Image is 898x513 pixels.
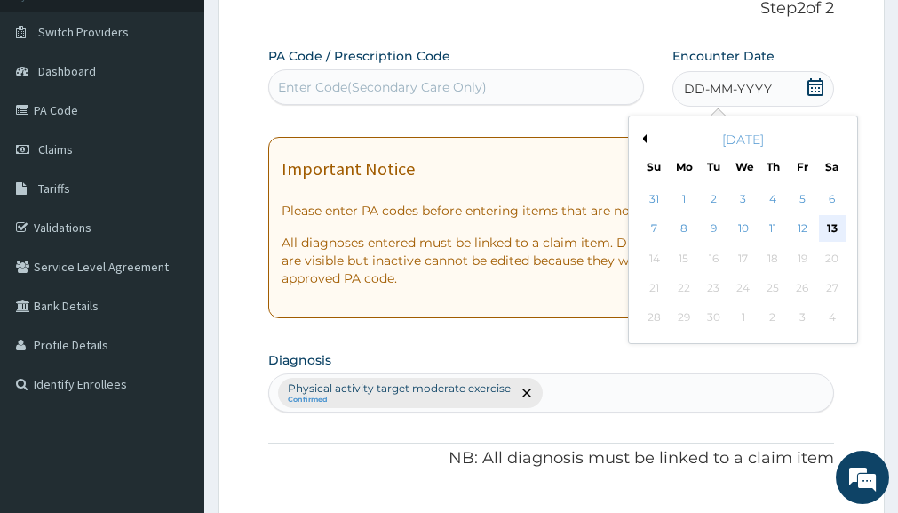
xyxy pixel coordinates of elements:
div: Choose Tuesday, September 9th, 2025 [701,216,727,243]
p: NB: All diagnosis must be linked to a claim item [268,447,834,470]
div: Tu [706,159,721,174]
div: Not available Monday, September 22nd, 2025 [671,275,697,301]
div: Choose Thursday, September 11th, 2025 [759,216,786,243]
div: [DATE] [636,131,850,148]
div: Choose Saturday, September 6th, 2025 [819,186,846,212]
div: Choose Sunday, August 31st, 2025 [641,186,668,212]
div: Not available Monday, September 15th, 2025 [671,245,697,272]
span: DD-MM-YYYY [684,80,772,98]
div: Chat with us now [92,100,298,123]
div: Mo [677,159,692,174]
textarea: Type your message and hit 'Enter' [9,332,338,394]
div: Choose Wednesday, September 3rd, 2025 [730,186,757,212]
div: Choose Sunday, September 7th, 2025 [641,216,668,243]
div: Not available Saturday, September 27th, 2025 [819,275,846,301]
div: Not available Thursday, September 25th, 2025 [759,275,786,301]
div: Not available Friday, September 19th, 2025 [790,245,816,272]
div: Choose Saturday, September 13th, 2025 [819,216,846,243]
div: Minimize live chat window [291,9,334,52]
div: Not available Tuesday, September 16th, 2025 [701,245,727,272]
div: Not available Saturday, October 4th, 2025 [819,305,846,332]
div: Choose Wednesday, September 10th, 2025 [730,216,757,243]
div: Not available Wednesday, October 1st, 2025 [730,305,757,332]
span: Switch Providers [38,24,129,40]
div: Not available Sunday, September 28th, 2025 [641,305,668,332]
div: Not available Thursday, October 2nd, 2025 [759,305,786,332]
span: We're online! [103,147,245,326]
span: Claims [38,141,73,157]
span: Dashboard [38,63,96,79]
span: Tariffs [38,180,70,196]
p: Please enter PA codes before entering items that are not attached to a PA code [282,202,821,220]
div: Fr [795,159,810,174]
div: Choose Thursday, September 4th, 2025 [759,186,786,212]
div: Not available Friday, September 26th, 2025 [790,275,816,301]
div: Not available Sunday, September 14th, 2025 [641,245,668,272]
div: Not available Thursday, September 18th, 2025 [759,245,786,272]
div: Not available Sunday, September 21st, 2025 [641,275,668,301]
div: Not available Wednesday, September 17th, 2025 [730,245,757,272]
img: d_794563401_company_1708531726252_794563401 [33,89,72,133]
div: Choose Monday, September 8th, 2025 [671,216,697,243]
div: Choose Friday, September 12th, 2025 [790,216,816,243]
div: Enter Code(Secondary Care Only) [278,78,487,96]
div: month 2025-09 [640,185,846,333]
label: Diagnosis [268,351,331,369]
button: Previous Month [638,134,647,143]
div: Sa [825,159,840,174]
div: Not available Wednesday, September 24th, 2025 [730,275,757,301]
div: Su [647,159,662,174]
div: We [735,159,751,174]
div: Choose Monday, September 1st, 2025 [671,186,697,212]
div: Choose Tuesday, September 2nd, 2025 [701,186,727,212]
div: Not available Tuesday, September 30th, 2025 [701,305,727,332]
div: Not available Friday, October 3rd, 2025 [790,305,816,332]
p: All diagnoses entered must be linked to a claim item. Diagnosis & Claim Items that are visible bu... [282,234,821,287]
h1: Important Notice [282,159,415,179]
div: Not available Tuesday, September 23rd, 2025 [701,275,727,301]
div: Choose Friday, September 5th, 2025 [790,186,816,212]
label: PA Code / Prescription Code [268,47,450,65]
div: Not available Saturday, September 20th, 2025 [819,245,846,272]
div: Th [766,159,781,174]
label: Encounter Date [672,47,775,65]
div: Not available Monday, September 29th, 2025 [671,305,697,332]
